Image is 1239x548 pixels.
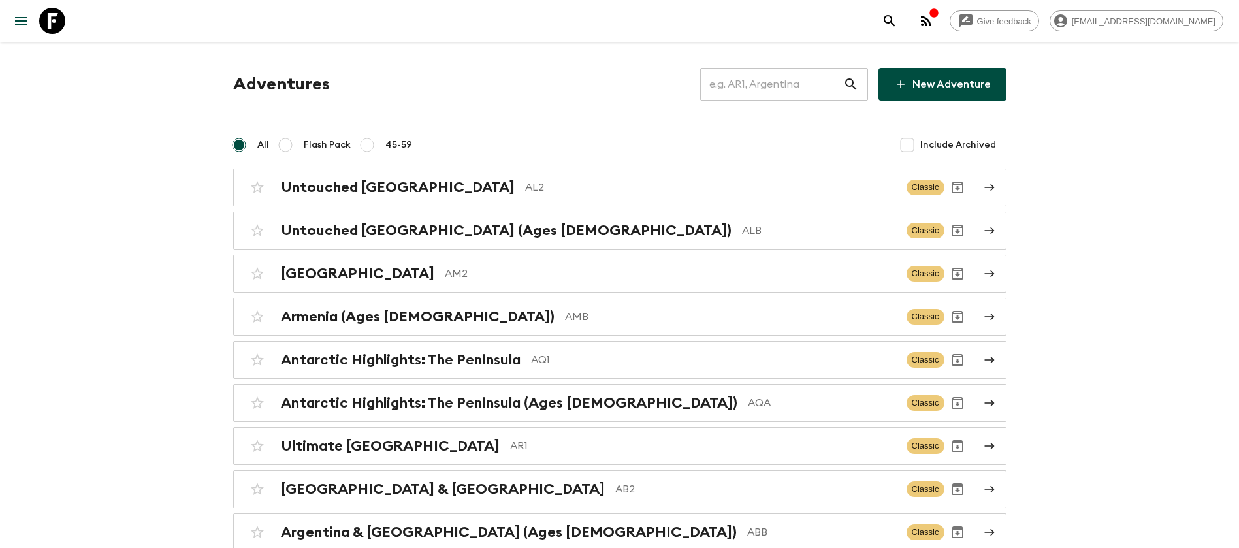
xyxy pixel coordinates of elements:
span: [EMAIL_ADDRESS][DOMAIN_NAME] [1065,16,1223,26]
button: Archive [944,390,971,416]
h1: Adventures [233,71,330,97]
h2: Antarctic Highlights: The Peninsula [281,351,521,368]
a: Antarctic Highlights: The Peninsula (Ages [DEMOGRAPHIC_DATA])AQAClassicArchive [233,384,1006,422]
a: Antarctic Highlights: The PeninsulaAQ1ClassicArchive [233,341,1006,379]
a: [GEOGRAPHIC_DATA]AM2ClassicArchive [233,255,1006,293]
button: Archive [944,519,971,545]
h2: Armenia (Ages [DEMOGRAPHIC_DATA]) [281,308,555,325]
p: AM2 [445,266,896,282]
a: Armenia (Ages [DEMOGRAPHIC_DATA])AMBClassicArchive [233,298,1006,336]
span: Classic [907,395,944,411]
a: Ultimate [GEOGRAPHIC_DATA]AR1ClassicArchive [233,427,1006,465]
h2: Ultimate [GEOGRAPHIC_DATA] [281,438,500,455]
button: Archive [944,476,971,502]
span: Classic [907,438,944,454]
h2: Untouched [GEOGRAPHIC_DATA] [281,179,515,196]
span: Classic [907,481,944,497]
p: ALB [742,223,896,238]
p: AQA [748,395,896,411]
a: Give feedback [950,10,1039,31]
span: Classic [907,180,944,195]
p: AL2 [525,180,896,195]
button: Archive [944,174,971,201]
button: Archive [944,433,971,459]
span: Classic [907,524,944,540]
span: Classic [907,309,944,325]
span: Classic [907,266,944,282]
span: 45-59 [385,138,412,152]
button: Archive [944,347,971,373]
input: e.g. AR1, Argentina [700,66,843,103]
span: Include Archived [920,138,996,152]
p: AMB [565,309,896,325]
h2: Argentina & [GEOGRAPHIC_DATA] (Ages [DEMOGRAPHIC_DATA]) [281,524,737,541]
h2: Antarctic Highlights: The Peninsula (Ages [DEMOGRAPHIC_DATA]) [281,395,737,411]
p: AQ1 [531,352,896,368]
div: [EMAIL_ADDRESS][DOMAIN_NAME] [1050,10,1223,31]
h2: [GEOGRAPHIC_DATA] & [GEOGRAPHIC_DATA] [281,481,605,498]
span: Classic [907,352,944,368]
a: New Adventure [878,68,1006,101]
button: search adventures [877,8,903,34]
a: Untouched [GEOGRAPHIC_DATA] (Ages [DEMOGRAPHIC_DATA])ALBClassicArchive [233,212,1006,250]
button: Archive [944,218,971,244]
a: Untouched [GEOGRAPHIC_DATA]AL2ClassicArchive [233,169,1006,206]
h2: Untouched [GEOGRAPHIC_DATA] (Ages [DEMOGRAPHIC_DATA]) [281,222,732,239]
a: [GEOGRAPHIC_DATA] & [GEOGRAPHIC_DATA]AB2ClassicArchive [233,470,1006,508]
span: All [257,138,269,152]
h2: [GEOGRAPHIC_DATA] [281,265,434,282]
button: Archive [944,304,971,330]
span: Classic [907,223,944,238]
p: ABB [747,524,896,540]
button: Archive [944,261,971,287]
p: AB2 [615,481,896,497]
span: Give feedback [970,16,1038,26]
p: AR1 [510,438,896,454]
button: menu [8,8,34,34]
span: Flash Pack [304,138,351,152]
